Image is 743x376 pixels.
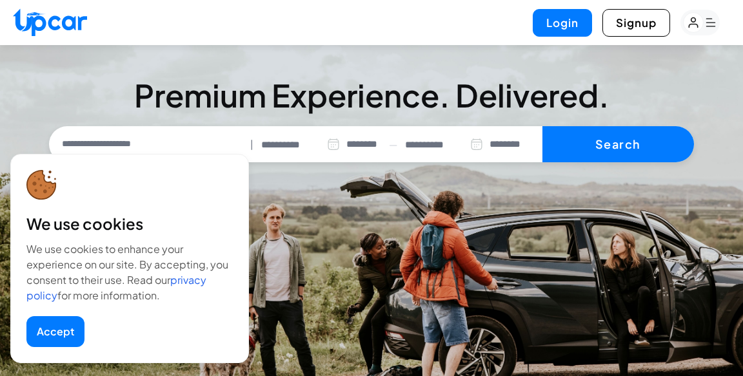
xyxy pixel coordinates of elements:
button: Accept [26,316,84,347]
button: Signup [602,9,670,37]
span: | [250,137,253,152]
div: We use cookies to enhance your experience on our site. By accepting, you consent to their use. Re... [26,241,233,303]
button: Search [542,126,694,162]
h3: Premium Experience. Delivered. [49,80,694,111]
div: We use cookies [26,213,233,234]
img: cookie-icon.svg [26,170,57,200]
img: Upcar Logo [13,8,87,36]
span: — [389,137,397,152]
button: Login [533,9,592,37]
